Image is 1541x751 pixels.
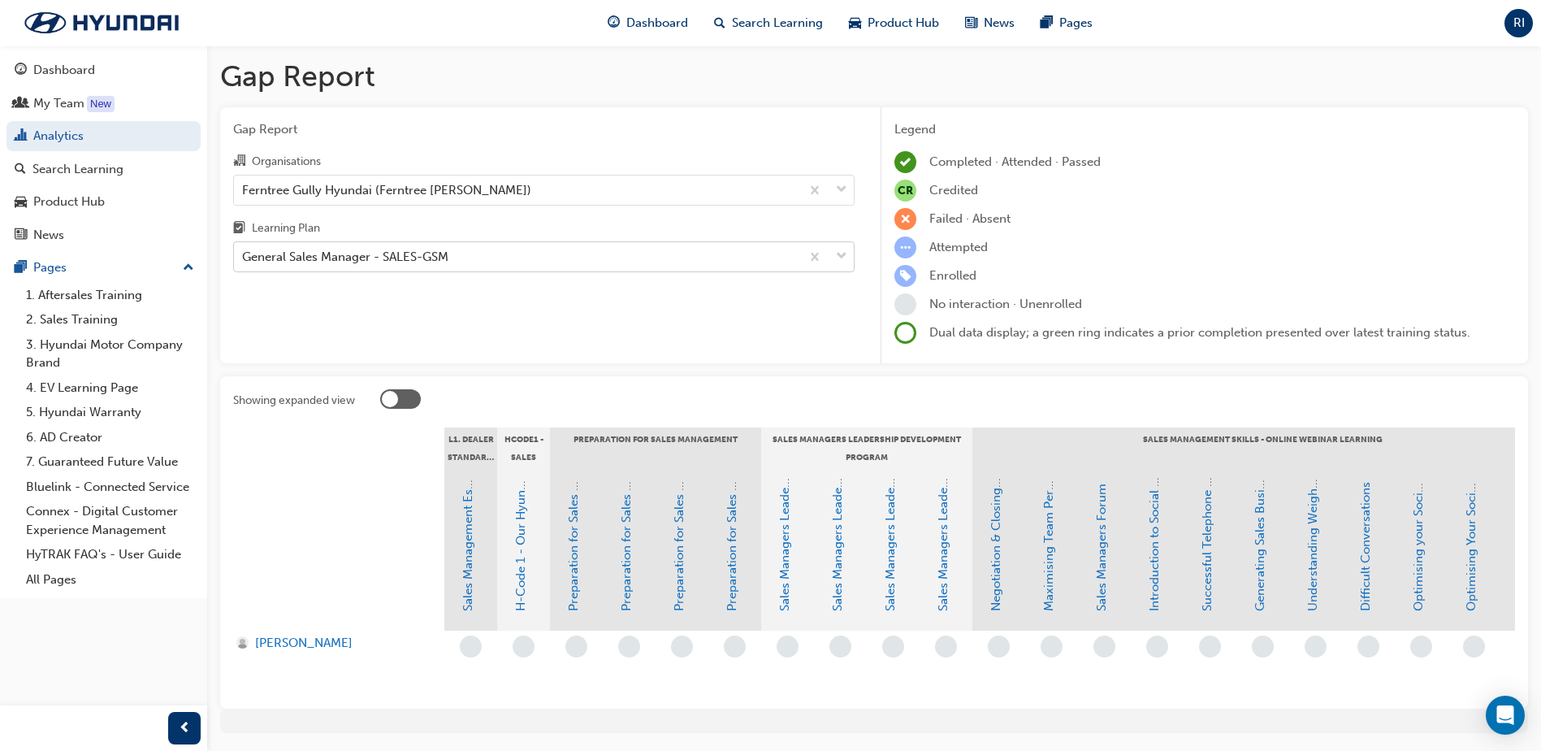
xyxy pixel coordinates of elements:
a: Sales Management Essentials - Level 1 [461,397,475,611]
span: organisation-icon [233,154,245,169]
span: RI [1513,14,1525,33]
span: learningRecordVerb_NONE-icon [988,636,1010,658]
span: null-icon [894,180,916,202]
a: Generating Sales Business [1253,464,1267,611]
a: 1. Aftersales Training [19,283,201,308]
span: news-icon [15,228,27,243]
div: Learning Plan [252,220,320,237]
div: My Team [33,94,84,113]
div: Product Hub [33,193,105,211]
div: Search Learning [32,160,123,179]
div: Sales Managers Leadership Development Program [761,428,972,468]
span: No interaction · Unenrolled [929,297,1082,311]
span: learningRecordVerb_NONE-icon [1305,636,1327,658]
div: Tooltip anchor [87,96,115,112]
div: Showing expanded view [233,393,355,409]
a: Dashboard [6,55,201,85]
span: learningRecordVerb_NONE-icon [894,293,916,315]
a: Analytics [6,121,201,151]
a: Maximising Team Performance [1041,436,1056,611]
span: prev-icon [179,718,191,739]
span: Credited [929,183,978,198]
button: RI [1504,9,1533,37]
a: Connex - Digital Customer Experience Management [19,499,201,542]
span: learningRecordVerb_NONE-icon [1199,636,1221,658]
span: down-icon [836,246,847,267]
div: Ferntree Gully Hyundai (Ferntree [PERSON_NAME]) [242,180,531,199]
span: down-icon [836,180,847,201]
span: news-icon [965,13,977,33]
a: Preparation for Sales Management-SESSION 3 [672,353,686,611]
span: learningRecordVerb_NONE-icon [1463,636,1485,658]
span: Completed · Attended · Passed [929,154,1101,169]
button: Pages [6,253,201,283]
span: search-icon [714,13,725,33]
a: news-iconNews [952,7,1028,40]
div: L1. Dealer Standards 27 - Mandatory Training [444,428,497,468]
a: Product Hub [6,187,201,217]
div: HCODE1 - Sales Consultant Training [497,428,550,468]
div: Preparation for Sales Management [550,428,761,468]
span: pages-icon [1041,13,1053,33]
span: Product Hub [868,14,939,33]
span: Search Learning [732,14,823,33]
span: learningRecordVerb_NONE-icon [777,636,799,658]
a: My Team [6,89,201,119]
a: Preparation for Sales Management-SESSION 4 [725,353,739,611]
a: HyTRAK FAQ's - User Guide [19,542,201,567]
span: learningRecordVerb_NONE-icon [1146,636,1168,658]
span: Attempted [929,240,988,254]
span: learningRecordVerb_NONE-icon [618,636,640,658]
a: 4. EV Learning Page [19,375,201,401]
div: Organisations [252,154,321,170]
span: learningRecordVerb_COMPLETE-icon [894,151,916,173]
a: 6. AD Creator [19,425,201,450]
a: 2. Sales Training [19,307,201,332]
a: guage-iconDashboard [595,7,701,40]
span: car-icon [849,13,861,33]
span: learningRecordVerb_NONE-icon [1041,636,1063,658]
span: News [984,14,1015,33]
a: Preparation for Sales Management-SESSION 1 [566,354,581,611]
div: News [33,226,64,245]
span: learningRecordVerb_NONE-icon [1357,636,1379,658]
a: pages-iconPages [1028,7,1106,40]
span: learningRecordVerb_ATTEMPT-icon [894,237,916,258]
img: Trak [8,6,195,40]
span: learningRecordVerb_NONE-icon [565,636,587,658]
a: Bluelink - Connected Service [19,475,201,500]
div: Open Intercom Messenger [1486,696,1525,735]
div: Pages [33,258,67,277]
a: News [6,220,201,250]
div: Dashboard [33,61,95,80]
a: Successful Telephone Techniques [1200,423,1214,611]
a: 5. Hyundai Warranty [19,400,201,425]
span: learningRecordVerb_NONE-icon [724,636,746,658]
span: Dashboard [626,14,688,33]
span: learningRecordVerb_NONE-icon [1093,636,1115,658]
span: guage-icon [608,13,620,33]
span: car-icon [15,195,27,210]
span: guage-icon [15,63,27,78]
span: learningRecordVerb_NONE-icon [882,636,904,658]
span: Pages [1059,14,1093,33]
span: learningRecordVerb_NONE-icon [829,636,851,658]
span: people-icon [15,97,27,111]
a: Introduction to Social Media [1147,453,1162,611]
div: General Sales Manager - SALES-GSM [242,248,448,267]
span: learningRecordVerb_NONE-icon [513,636,535,658]
span: learningRecordVerb_ENROLL-icon [894,265,916,287]
span: Enrolled [929,268,976,283]
a: Sales Managers Forum [1094,484,1109,611]
a: 7. Guaranteed Future Value [19,449,201,475]
span: learningRecordVerb_NONE-icon [460,636,482,658]
span: learningRecordVerb_NONE-icon [1410,636,1432,658]
a: Negotiation & Closing Skills [989,456,1003,611]
a: Search Learning [6,154,201,184]
a: All Pages [19,567,201,593]
a: [PERSON_NAME] [236,634,429,653]
span: up-icon [183,258,194,279]
a: car-iconProduct Hub [836,7,952,40]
